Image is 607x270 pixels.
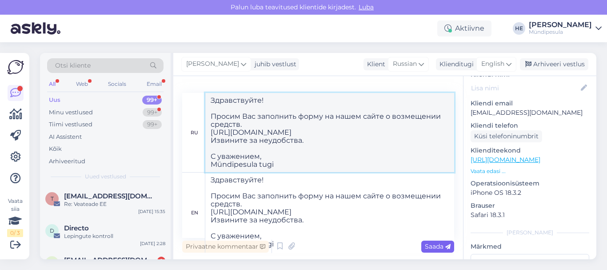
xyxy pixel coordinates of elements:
[191,125,198,140] div: ru
[49,108,93,117] div: Minu vestlused
[64,200,165,208] div: Re: Veateade EE
[47,78,57,90] div: All
[363,60,385,69] div: Klient
[145,78,164,90] div: Email
[49,120,92,129] div: Tiimi vestlused
[85,173,126,181] span: Uued vestlused
[471,210,589,220] p: Safari 18.3.1
[425,242,451,250] span: Saada
[7,60,24,74] img: Askly Logo
[471,229,589,237] div: [PERSON_NAME]
[529,21,592,28] div: [PERSON_NAME]
[251,60,296,69] div: juhib vestlust
[471,188,589,197] p: iPhone OS 18.3.2
[49,96,60,105] div: Uus
[49,157,85,166] div: Arhiveeritud
[64,256,156,264] span: roomet95@hotmail.com
[143,120,162,129] div: 99+
[157,257,165,265] div: 2
[55,61,91,70] span: Otsi kliente
[471,99,589,108] p: Kliendi email
[436,60,474,69] div: Klienditugi
[49,133,82,141] div: AI Assistent
[64,192,156,200] span: tugi@myndipesula.eu
[471,242,589,251] p: Märkmed
[106,78,128,90] div: Socials
[471,130,542,142] div: Küsi telefoninumbrit
[7,197,23,237] div: Vaata siia
[182,241,269,253] div: Privaatne kommentaar
[142,96,162,105] div: 99+
[143,108,162,117] div: 99+
[471,167,589,175] p: Vaata edasi ...
[471,179,589,188] p: Operatsioonisüsteem
[140,240,165,247] div: [DATE] 2:28
[471,108,589,117] p: [EMAIL_ADDRESS][DOMAIN_NAME]
[356,3,376,11] span: Luba
[49,145,62,153] div: Kõik
[471,201,589,210] p: Brauser
[50,227,54,234] span: D
[529,28,592,36] div: Mündipesula
[64,224,89,232] span: Directo
[191,205,198,220] div: en
[51,195,54,202] span: t
[471,83,579,93] input: Lisa nimi
[471,146,589,155] p: Klienditeekond
[393,59,417,69] span: Russian
[513,22,525,35] div: HE
[138,208,165,215] div: [DATE] 15:35
[74,78,90,90] div: Web
[520,58,588,70] div: Arhiveeri vestlus
[471,121,589,130] p: Kliendi telefon
[481,59,504,69] span: English
[471,156,540,164] a: [URL][DOMAIN_NAME]
[186,59,239,69] span: [PERSON_NAME]
[205,93,454,172] textarea: Здравствуйте! Просим Вас заполнить форму на нашем сайте о возмещении средств. [URL][DOMAIN_NAME] ...
[529,21,602,36] a: [PERSON_NAME]Mündipesula
[205,173,454,253] textarea: Здравствуйте! Просим Вас заполнить форму на нашем сайте о возмещении средств. [URL][DOMAIN_NAME] ...
[437,20,491,36] div: Aktiivne
[64,232,165,240] div: Lepingute kontroll
[7,229,23,237] div: 0 / 3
